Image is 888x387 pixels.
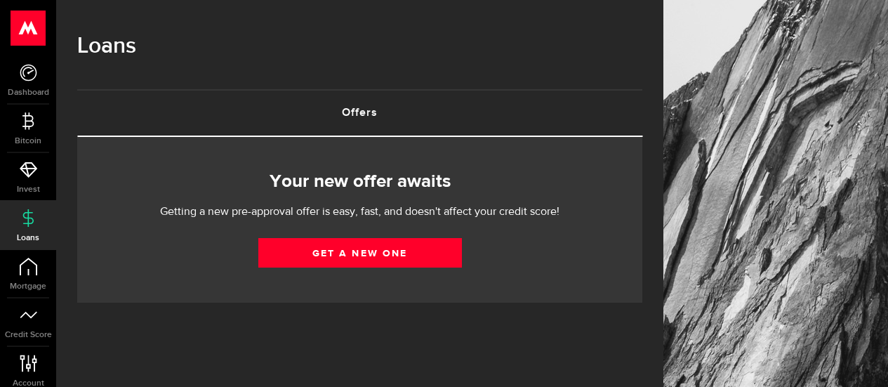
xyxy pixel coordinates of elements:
p: Getting a new pre-approval offer is easy, fast, and doesn't affect your credit score! [118,204,602,221]
iframe: LiveChat chat widget [829,328,888,387]
h2: Your new offer awaits [98,167,621,197]
a: Offers [77,91,642,136]
a: Get a new one [258,238,462,268]
ul: Tabs Navigation [77,89,642,137]
h1: Loans [77,28,642,65]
